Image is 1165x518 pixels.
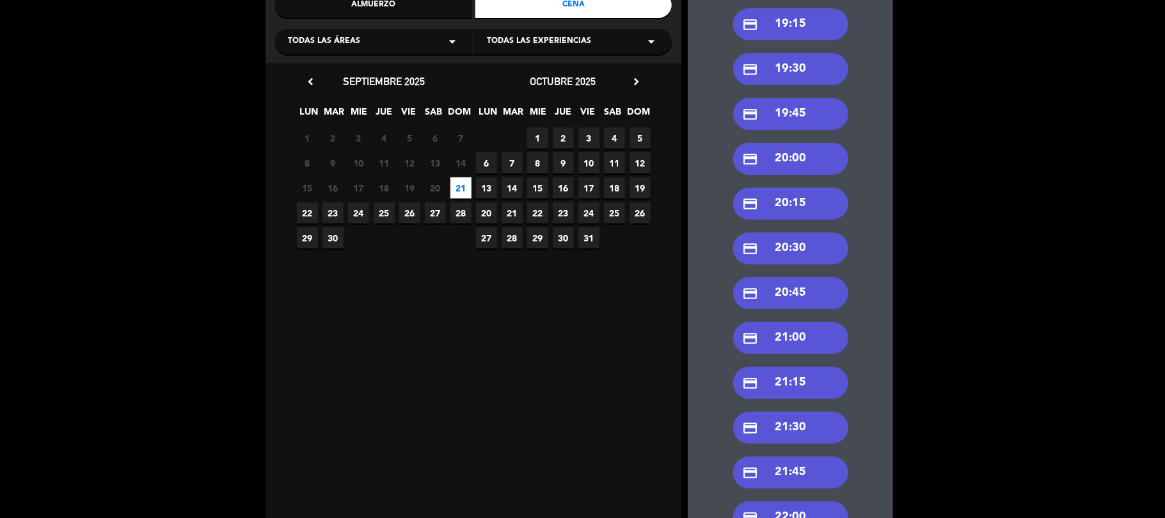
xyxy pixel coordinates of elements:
[478,104,499,125] span: LUN
[503,104,524,125] span: MAR
[450,202,472,223] span: 28
[604,152,625,174] span: 11
[553,202,574,223] span: 23
[553,104,574,125] span: JUE
[374,104,395,125] span: JUE
[743,465,759,481] i: credit_card
[425,127,446,149] span: 6
[487,35,591,48] span: Todas las experiencias
[502,177,523,198] span: 14
[322,227,344,248] span: 30
[527,227,548,248] span: 29
[578,104,599,125] span: VIE
[733,367,848,399] div: 21:15
[348,202,369,223] span: 24
[425,202,446,223] span: 27
[322,177,344,198] span: 16
[553,227,574,248] span: 30
[450,177,472,198] span: 21
[733,53,848,85] div: 19:30
[299,104,320,125] span: LUN
[733,322,848,354] div: 21:00
[297,202,318,223] span: 22
[630,152,651,174] span: 12
[733,188,848,220] div: 20:15
[527,127,548,149] span: 1
[322,127,344,149] span: 2
[743,106,759,122] i: credit_card
[297,127,318,149] span: 1
[476,152,497,174] span: 6
[399,202,420,223] span: 26
[297,152,318,174] span: 8
[733,232,848,264] div: 20:30
[733,457,848,489] div: 21:45
[476,177,497,198] span: 13
[733,98,848,130] div: 19:45
[528,104,549,125] span: MIE
[578,127,599,149] span: 3
[288,35,360,48] span: Todas las áreas
[399,177,420,198] span: 19
[399,152,420,174] span: 12
[578,227,599,248] span: 31
[349,104,370,125] span: MIE
[604,177,625,198] span: 18
[733,8,848,40] div: 19:15
[743,286,759,302] i: credit_card
[343,75,425,88] span: septiembre 2025
[578,202,599,223] span: 24
[297,227,318,248] span: 29
[743,61,759,77] i: credit_card
[578,177,599,198] span: 17
[628,104,649,125] span: DOM
[630,75,643,88] i: chevron_right
[424,104,445,125] span: SAB
[743,330,759,346] i: credit_card
[733,277,848,309] div: 20:45
[374,127,395,149] span: 4
[743,420,759,436] i: credit_card
[450,152,472,174] span: 14
[374,202,395,223] span: 25
[630,202,651,223] span: 26
[553,152,574,174] span: 9
[425,152,446,174] span: 13
[450,127,472,149] span: 7
[476,202,497,223] span: 20
[297,177,318,198] span: 15
[476,227,497,248] span: 27
[527,152,548,174] span: 8
[322,202,344,223] span: 23
[553,177,574,198] span: 16
[733,412,848,444] div: 21:30
[324,104,345,125] span: MAR
[502,152,523,174] span: 7
[425,177,446,198] span: 20
[322,152,344,174] span: 9
[743,375,759,391] i: credit_card
[644,34,659,49] i: arrow_drop_down
[630,177,651,198] span: 19
[399,127,420,149] span: 5
[304,75,317,88] i: chevron_left
[348,152,369,174] span: 10
[743,151,759,167] i: credit_card
[530,75,596,88] span: octubre 2025
[527,202,548,223] span: 22
[733,143,848,175] div: 20:00
[399,104,420,125] span: VIE
[374,177,395,198] span: 18
[348,127,369,149] span: 3
[743,17,759,33] i: credit_card
[348,177,369,198] span: 17
[448,104,470,125] span: DOM
[502,227,523,248] span: 28
[578,152,599,174] span: 10
[604,202,625,223] span: 25
[630,127,651,149] span: 5
[374,152,395,174] span: 11
[604,127,625,149] span: 4
[743,241,759,257] i: credit_card
[743,196,759,212] i: credit_card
